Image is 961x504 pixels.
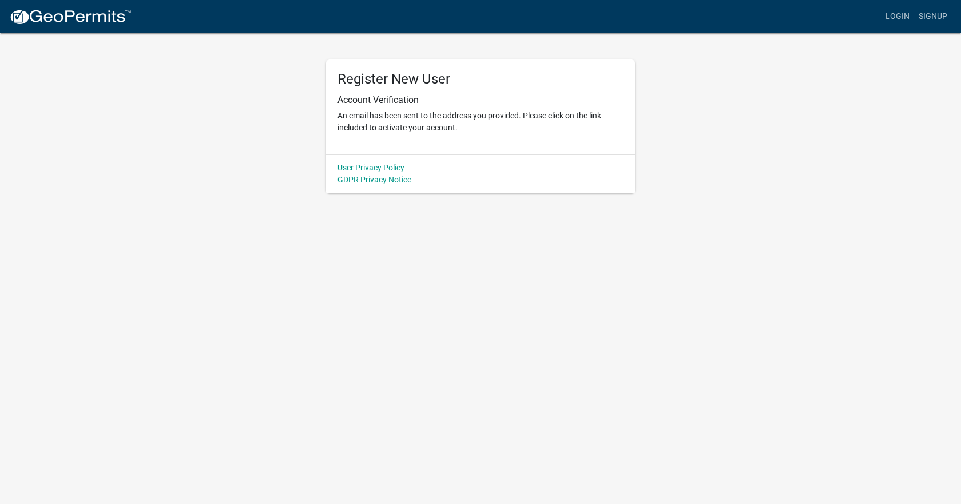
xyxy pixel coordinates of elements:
[914,6,952,27] a: Signup
[337,163,404,172] a: User Privacy Policy
[881,6,914,27] a: Login
[337,71,624,88] h5: Register New User
[337,94,624,105] h6: Account Verification
[337,175,411,184] a: GDPR Privacy Notice
[337,110,624,134] p: An email has been sent to the address you provided. Please click on the link included to activate...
